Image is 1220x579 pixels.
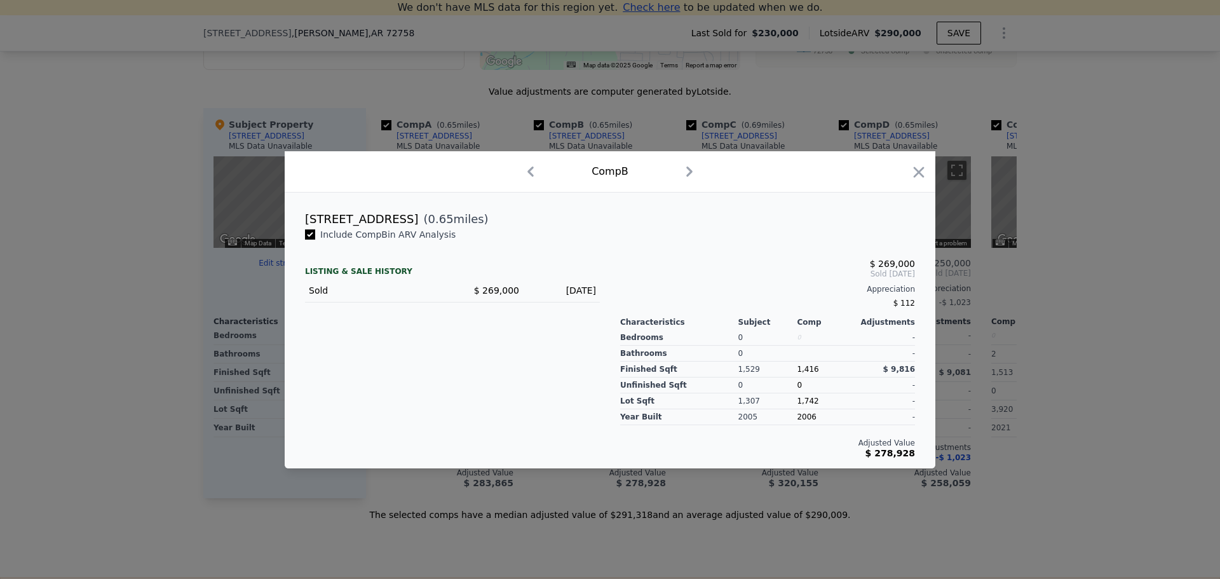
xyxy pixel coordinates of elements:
[856,346,915,362] div: -
[620,284,915,294] div: Appreciation
[418,210,488,228] span: ( miles)
[738,346,797,362] div: 0
[865,448,915,458] span: $ 278,928
[620,346,738,362] div: Bathrooms
[797,365,818,374] span: 1,416
[870,259,915,269] span: $ 269,000
[738,330,797,346] div: 0
[620,362,738,378] div: Finished Sqft
[309,284,442,297] div: Sold
[856,409,915,425] div: -
[883,365,915,374] span: $ 9,816
[797,330,856,346] div: 0
[305,266,600,279] div: LISTING & SALE HISTORY
[474,285,519,296] span: $ 269,000
[893,299,915,308] span: $ 112
[797,397,818,405] span: 1,742
[738,393,797,409] div: 1,307
[738,317,797,327] div: Subject
[738,378,797,393] div: 0
[428,212,454,226] span: 0.65
[315,229,461,240] span: Include Comp B in ARV Analysis
[797,317,856,327] div: Comp
[856,378,915,393] div: -
[856,330,915,346] div: -
[529,284,596,297] div: [DATE]
[738,362,797,378] div: 1,529
[620,393,738,409] div: Lot Sqft
[620,317,738,327] div: Characteristics
[856,393,915,409] div: -
[797,409,856,425] div: 2006
[738,409,797,425] div: 2005
[620,438,915,448] div: Adjusted Value
[592,164,628,179] div: Comp B
[620,378,738,393] div: Unfinished Sqft
[620,269,915,279] span: Sold [DATE]
[856,317,915,327] div: Adjustments
[797,381,802,390] span: 0
[620,330,738,346] div: Bedrooms
[305,210,418,228] div: [STREET_ADDRESS]
[620,409,738,425] div: Year Built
